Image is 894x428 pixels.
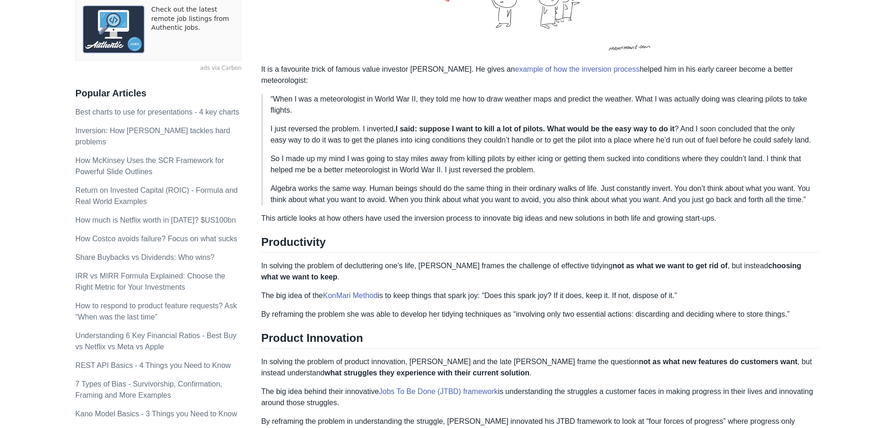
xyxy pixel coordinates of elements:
a: How Costco avoids failure? Focus on what sucks [75,235,237,243]
a: IRR vs MIRR Formula Explained: Choose the Right Metric for Your Investments [75,272,225,291]
p: In solving the problem of product innovation, [PERSON_NAME] and the late [PERSON_NAME] frame the ... [261,356,819,379]
a: Best charts to use for presentations - 4 key charts [75,108,239,116]
p: Algebra works the same way. Human beings should do the same thing in their ordinary walks of life... [271,183,811,205]
a: Check out the latest remote job listings from Authentic Jobs. [151,5,235,54]
strong: I said: [395,125,417,133]
strong: what struggles they experience with their current solution [325,369,529,377]
strong: not as what we want to get rid of [612,262,727,270]
p: So I made up my mind I was going to stay miles away from killing pilots by either icing or gettin... [271,153,811,176]
a: REST API Basics - 4 Things you Need to Know [75,361,231,369]
a: Jobs To Be Done (JTBD) framework [379,387,498,395]
a: 7 Types of Bias - Survivorship, Confirmation, Framing and More Examples [75,380,222,399]
a: example of how the inversion process [515,65,640,73]
a: How much is Netflix worth in [DATE]? $US100bn [75,216,236,224]
a: KonMari Method [323,292,377,299]
h2: Product Innovation [261,331,819,349]
a: Inversion: How [PERSON_NAME] tackles hard problems [75,127,230,146]
strong: not as what new features do customers want [639,358,798,366]
a: How McKinsey Uses the SCR Framework for Powerful Slide Outlines [75,156,224,176]
a: Kano Model Basics - 3 Things you Need to Know [75,410,237,418]
p: In solving the problem of decluttering one’s life, [PERSON_NAME] frames the challenge of effectiv... [261,260,819,283]
a: Return on Invested Capital (ROIC) - Formula and Real World Examples [75,186,238,205]
p: I just reversed the problem. I inverted, ? And I soon concluded that the only easy way to do it w... [271,123,811,146]
a: Share Buybacks vs Dividends: Who wins? [75,253,215,261]
p: “When I was a meteorologist in World War II, they told me how to draw weather maps and predict th... [271,94,811,116]
p: By reframing the problem she was able to develop her tidying techniques as “involving only two es... [261,309,819,320]
a: Understanding 6 Key Financial Ratios - Best Buy vs Netflix vs Meta vs Apple [75,332,237,351]
p: This article looks at how others have used the inversion process to innovate big ideas and new so... [261,213,819,224]
strong: suppose I want to kill a lot of pilots. What would be the easy way to do it [419,125,674,133]
h2: Productivity [261,235,819,253]
a: ads via Carbon [75,64,242,73]
p: The big idea behind their innovative is understanding the struggles a customer faces in making pr... [261,386,819,408]
p: The big idea of the is to keep things that spark joy: “Does this spark joy? If it does, keep it. ... [261,290,819,301]
a: How to respond to product feature requests? Ask “When was the last time” [75,302,237,321]
img: ads via Carbon [82,5,145,54]
h3: Popular Articles [75,88,242,99]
